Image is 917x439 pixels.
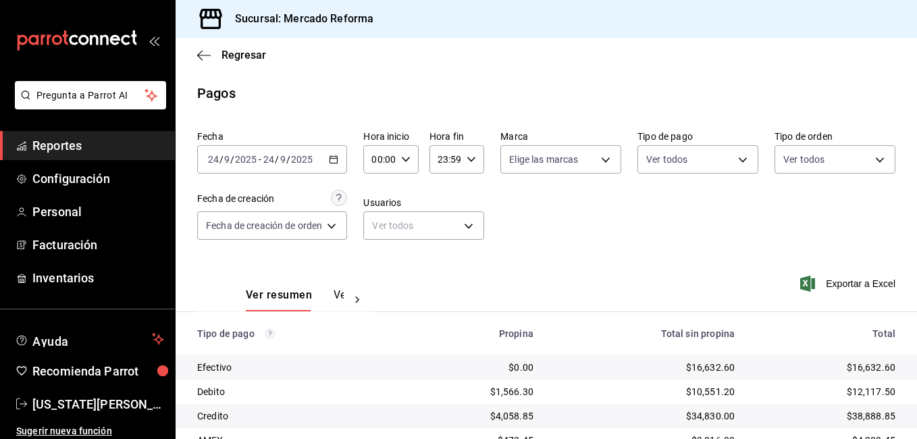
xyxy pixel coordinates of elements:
label: Hora inicio [363,132,418,141]
div: $12,117.50 [756,385,895,398]
div: $16,632.60 [756,361,895,374]
div: Debito [197,385,396,398]
div: navigation tabs [246,288,344,311]
input: -- [207,154,219,165]
label: Hora fin [429,132,484,141]
span: Recomienda Parrot [32,362,164,380]
span: - [259,154,261,165]
span: Ver todos [783,153,824,166]
span: / [275,154,279,165]
span: Elige las marcas [509,153,578,166]
label: Fecha [197,132,347,141]
label: Tipo de pago [637,132,758,141]
div: Fecha de creación [197,192,274,206]
span: Configuración [32,170,164,188]
button: Pregunta a Parrot AI [15,81,166,109]
svg: Los pagos realizados con Pay y otras terminales son montos brutos. [265,329,275,338]
div: Efectivo [197,361,396,374]
input: -- [280,154,286,165]
div: Credito [197,409,396,423]
button: Regresar [197,49,266,61]
div: Total [756,328,895,339]
span: Regresar [221,49,266,61]
input: ---- [290,154,313,165]
div: $38,888.85 [756,409,895,423]
input: -- [263,154,275,165]
span: [US_STATE][PERSON_NAME] [32,395,164,413]
button: Exportar a Excel [803,276,895,292]
div: $0.00 [418,361,533,374]
a: Pregunta a Parrot AI [9,98,166,112]
input: ---- [234,154,257,165]
span: Fecha de creación de orden [206,219,322,232]
span: / [286,154,290,165]
div: Pagos [197,83,236,103]
div: Propina [418,328,533,339]
div: Ver todos [363,211,484,240]
span: Pregunta a Parrot AI [36,88,145,103]
span: Inventarios [32,269,164,287]
div: $1,566.30 [418,385,533,398]
span: Sugerir nueva función [16,424,164,438]
span: Reportes [32,136,164,155]
label: Usuarios [363,198,484,207]
span: Personal [32,203,164,221]
button: Ver pagos [334,288,384,311]
label: Marca [500,132,621,141]
span: Ayuda [32,331,147,347]
div: Total sin propina [555,328,735,339]
div: Tipo de pago [197,328,396,339]
span: Facturación [32,236,164,254]
div: $10,551.20 [555,385,735,398]
button: open_drawer_menu [149,35,159,46]
h3: Sucursal: Mercado Reforma [224,11,373,27]
input: -- [224,154,230,165]
label: Tipo de orden [775,132,895,141]
div: $16,632.60 [555,361,735,374]
div: $34,830.00 [555,409,735,423]
span: / [219,154,224,165]
div: $4,058.85 [418,409,533,423]
span: Ver todos [646,153,687,166]
span: / [230,154,234,165]
button: Ver resumen [246,288,312,311]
